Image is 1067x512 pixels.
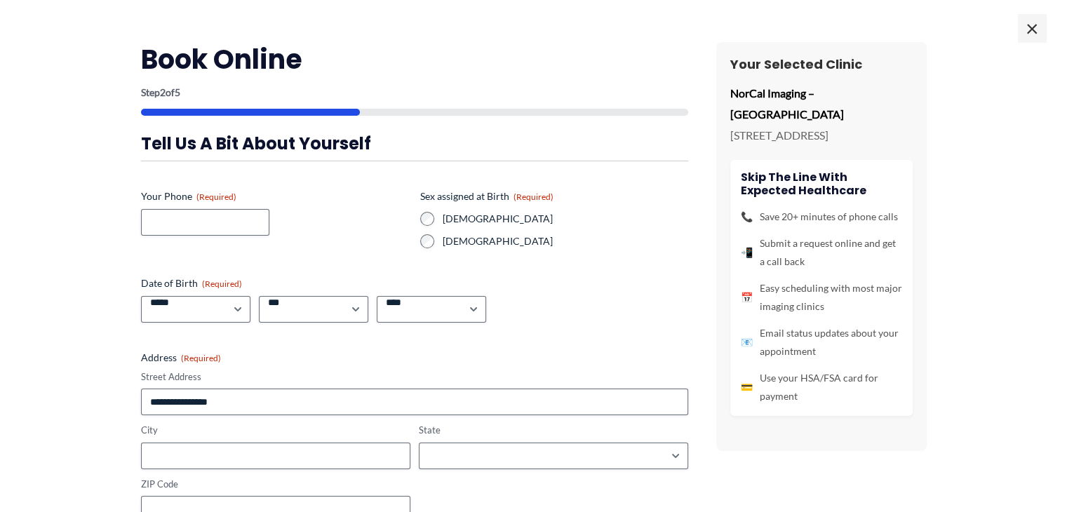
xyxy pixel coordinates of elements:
[419,424,688,437] label: State
[741,243,753,262] span: 📲
[741,288,753,306] span: 📅
[196,191,236,202] span: (Required)
[741,170,902,197] h4: Skip the line with Expected Healthcare
[741,208,902,226] li: Save 20+ minutes of phone calls
[741,378,753,396] span: 💳
[741,324,902,361] li: Email status updates about your appointment
[175,86,180,98] span: 5
[141,88,688,97] p: Step of
[1018,14,1046,42] span: ×
[202,278,242,289] span: (Required)
[741,279,902,316] li: Easy scheduling with most major imaging clinics
[741,369,902,405] li: Use your HSA/FSA card for payment
[443,234,688,248] label: [DEMOGRAPHIC_DATA]
[181,353,221,363] span: (Required)
[141,424,410,437] label: City
[141,478,410,491] label: ZIP Code
[141,133,688,154] h3: Tell us a bit about yourself
[420,189,553,203] legend: Sex assigned at Birth
[443,212,688,226] label: [DEMOGRAPHIC_DATA]
[730,83,913,124] p: NorCal Imaging – [GEOGRAPHIC_DATA]
[160,86,166,98] span: 2
[141,276,242,290] legend: Date of Birth
[141,189,409,203] label: Your Phone
[141,370,688,384] label: Street Address
[741,234,902,271] li: Submit a request online and get a call back
[741,333,753,351] span: 📧
[141,42,688,76] h2: Book Online
[730,125,913,146] p: [STREET_ADDRESS]
[730,56,913,72] h3: Your Selected Clinic
[514,191,553,202] span: (Required)
[141,351,221,365] legend: Address
[741,208,753,226] span: 📞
